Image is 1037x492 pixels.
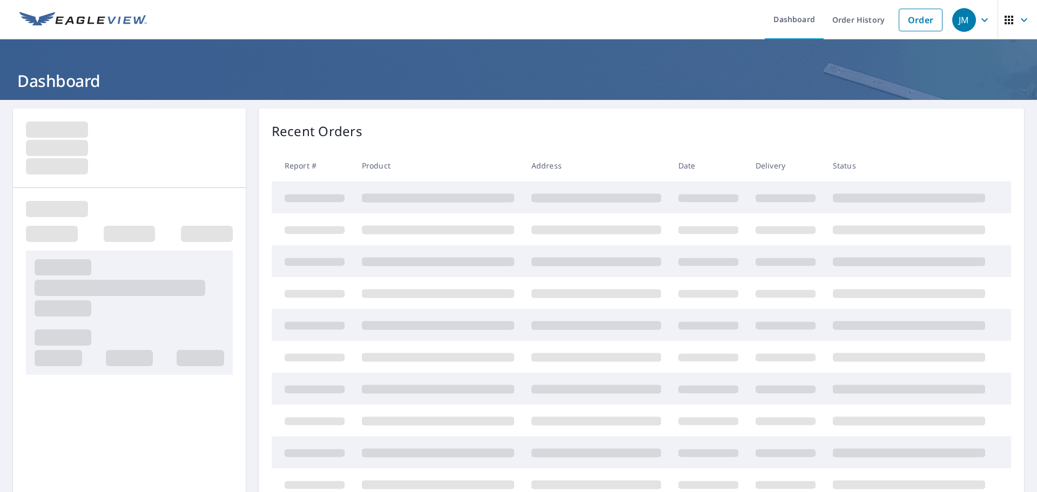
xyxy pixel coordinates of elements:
[523,150,670,181] th: Address
[272,122,362,141] p: Recent Orders
[353,150,523,181] th: Product
[952,8,976,32] div: JM
[899,9,942,31] a: Order
[747,150,824,181] th: Delivery
[13,70,1024,92] h1: Dashboard
[19,12,147,28] img: EV Logo
[670,150,747,181] th: Date
[824,150,994,181] th: Status
[272,150,353,181] th: Report #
